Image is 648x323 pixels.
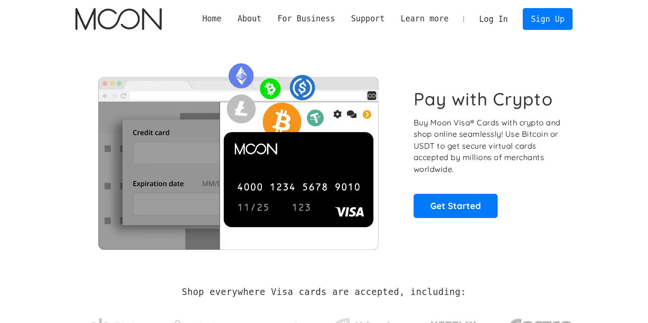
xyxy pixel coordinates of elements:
div: Support [351,13,385,25]
div: About [230,13,269,25]
a: Get Started [414,194,498,218]
div: For Business [269,13,343,25]
a: home [75,8,161,30]
div: Learn more [400,13,448,25]
div: Learn more [393,13,457,25]
div: For Business [278,13,335,25]
img: Moon Cards let you spend your crypto anywhere Visa is accepted. [75,57,400,249]
p: Buy Moon Visa® Cards with crypto and shop online seamlessly! Use Bitcoin or USDT to get secure vi... [414,117,562,175]
img: Moon Logo [75,8,161,30]
h1: Pay with Crypto [414,88,553,110]
a: Sign Up [523,8,572,29]
h2: Shop everywhere Visa cards are accepted, including: [182,287,466,297]
div: Support [343,13,392,25]
div: About [238,13,262,25]
a: Log In [471,9,516,29]
a: Home [194,13,230,25]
